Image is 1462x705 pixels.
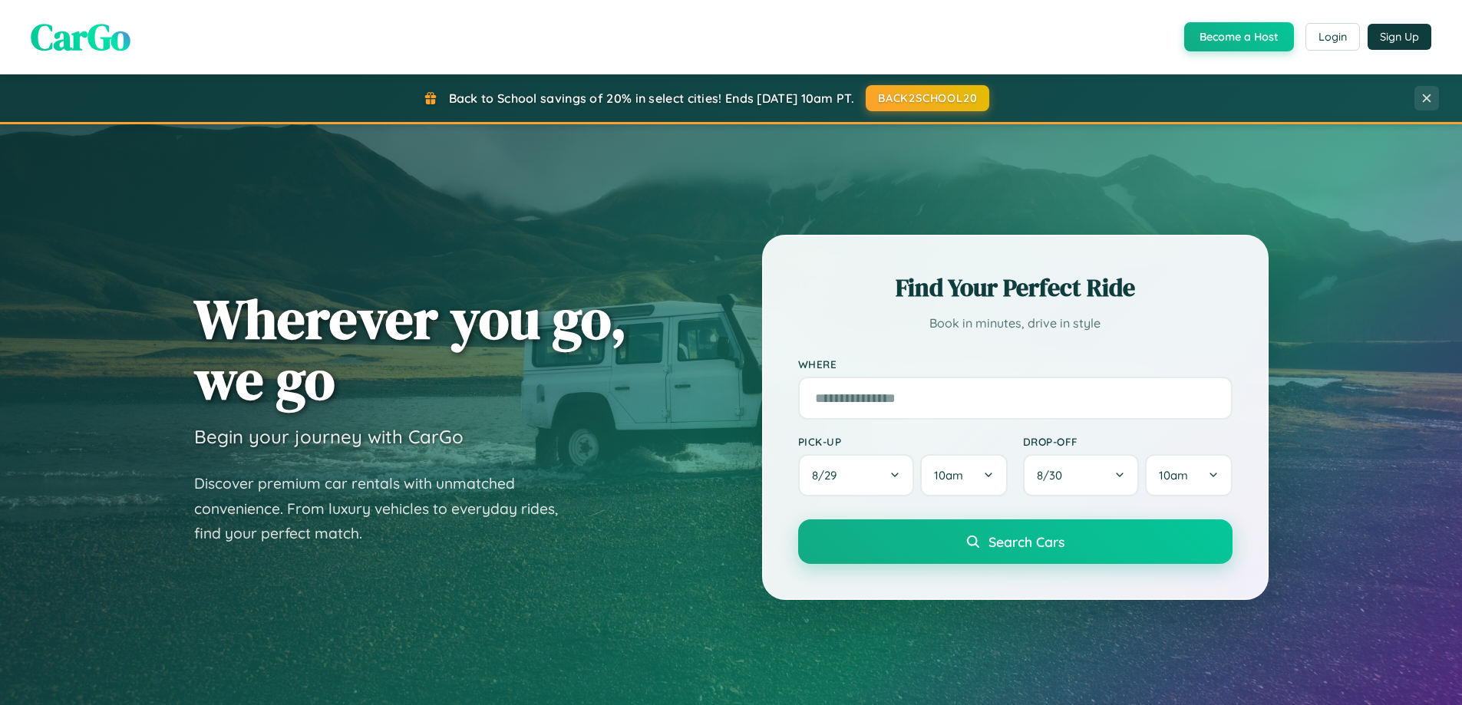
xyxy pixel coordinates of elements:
span: 8 / 29 [812,468,844,483]
button: 10am [1145,454,1232,496]
span: 10am [934,468,963,483]
label: Pick-up [798,435,1008,448]
h2: Find Your Perfect Ride [798,271,1233,305]
p: Discover premium car rentals with unmatched convenience. From luxury vehicles to everyday rides, ... [194,471,578,546]
label: Where [798,357,1233,371]
button: Sign Up [1368,24,1431,50]
button: 10am [920,454,1007,496]
button: Become a Host [1184,22,1294,51]
button: Login [1305,23,1360,51]
span: Back to School savings of 20% in select cities! Ends [DATE] 10am PT. [449,91,854,106]
button: Search Cars [798,519,1233,564]
span: 8 / 30 [1037,468,1070,483]
h1: Wherever you go, we go [194,288,627,410]
span: 10am [1159,468,1188,483]
button: 8/30 [1023,454,1140,496]
span: Search Cars [988,533,1064,550]
h3: Begin your journey with CarGo [194,425,464,448]
button: BACK2SCHOOL20 [866,85,989,111]
p: Book in minutes, drive in style [798,312,1233,334]
label: Drop-off [1023,435,1233,448]
span: CarGo [31,12,130,62]
button: 8/29 [798,454,915,496]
